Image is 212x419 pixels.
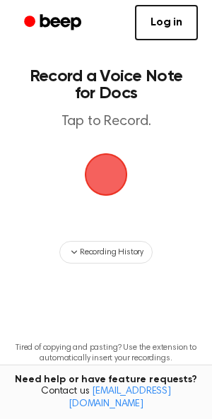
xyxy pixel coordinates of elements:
span: Recording History [80,246,143,259]
button: Recording History [59,241,153,264]
h1: Record a Voice Note for Docs [25,68,187,102]
a: Log in [135,5,198,40]
p: Tired of copying and pasting? Use the extension to automatically insert your recordings. [11,343,201,364]
p: Tap to Record. [25,113,187,131]
span: Contact us [8,386,204,411]
a: [EMAIL_ADDRESS][DOMAIN_NAME] [69,386,171,409]
a: Beep [14,9,94,37]
img: Beep Logo [85,153,127,196]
